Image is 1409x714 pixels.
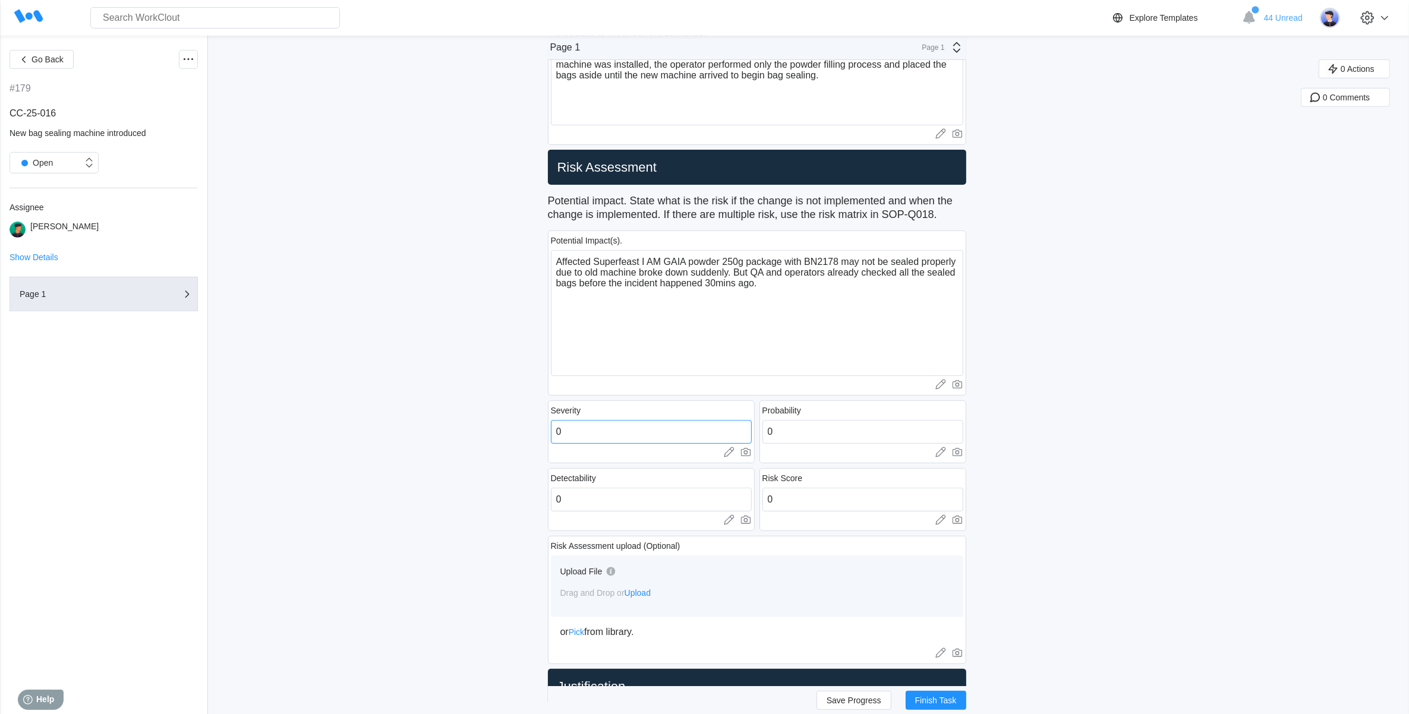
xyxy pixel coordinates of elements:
[1341,65,1375,73] span: 0 Actions
[915,696,957,704] span: Finish Task
[1111,11,1236,25] a: Explore Templates
[551,250,963,376] textarea: Affected Superfeast I AM GAIA powder 250g package with BN2178 may not be sealed properly due to o...
[625,588,651,598] span: Upload
[551,541,680,551] div: Risk Assessment upload (Optional)
[10,277,198,311] button: Page 1
[1130,13,1198,23] div: Explore Templates
[20,290,138,298] div: Page 1
[560,627,954,637] div: or from library.
[551,488,752,511] input: Enter a number or decimal
[90,7,340,29] input: Search WorkClout
[550,42,581,53] div: Page 1
[1301,88,1390,107] button: 0 Comments
[1319,59,1390,78] button: 0 Actions
[762,420,963,444] input: Enter a number or decimal
[560,567,603,576] div: Upload File
[906,690,966,709] button: Finish Task
[915,43,945,52] div: Page 1
[1323,93,1370,102] span: 0 Comments
[817,690,891,709] button: Save Progress
[551,406,581,415] div: Severity
[10,50,74,69] button: Go Back
[10,108,56,118] span: CC-25-016
[553,678,962,695] h2: Justification
[551,473,596,483] div: Detectability
[551,236,623,245] div: Potential Impact(s).
[10,83,31,94] div: #179
[553,159,962,176] h2: Risk Assessment
[10,128,198,138] div: New bag sealing machine introduced
[1264,13,1303,23] span: 44 Unread
[31,55,64,64] span: Go Back
[762,406,801,415] div: Probability
[30,222,99,238] div: [PERSON_NAME]
[551,420,752,444] input: Enter a number or decimal
[10,222,26,238] img: user.png
[548,189,966,226] p: Potential impact. State what is the risk if the change is not implemented and when the change is ...
[10,203,198,212] div: Assignee
[10,253,58,261] button: Show Details
[569,627,584,637] span: Pick
[16,154,53,171] div: Open
[560,588,651,598] span: Drag and Drop or
[762,488,963,511] input: Enter a number or decimal
[762,473,803,483] div: Risk Score
[827,696,881,704] span: Save Progress
[1320,8,1340,28] img: user-5.png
